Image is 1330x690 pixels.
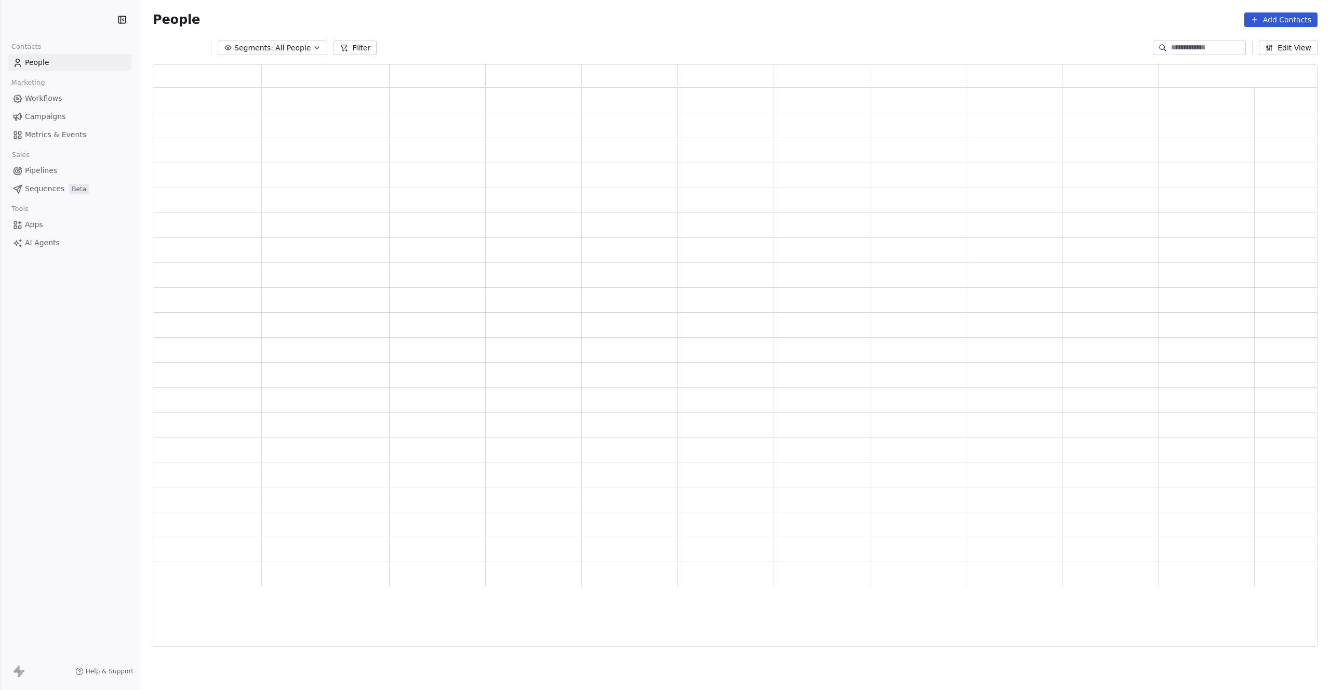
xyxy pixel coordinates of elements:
a: Apps [8,216,131,233]
a: Workflows [8,90,131,107]
span: Metrics & Events [25,129,86,140]
span: People [153,12,200,28]
span: Pipelines [25,165,57,176]
button: Edit View [1259,41,1318,55]
span: Tools [7,201,33,217]
a: People [8,54,131,71]
span: Segments: [234,43,273,54]
div: grid [153,88,1318,647]
button: Filter [334,41,377,55]
span: All People [275,43,311,54]
span: AI Agents [25,237,60,248]
a: Campaigns [8,108,131,125]
span: Sequences [25,183,64,194]
button: Add Contacts [1244,12,1318,27]
a: Help & Support [75,667,134,675]
span: Help & Support [86,667,134,675]
span: Marketing [7,75,49,90]
span: Beta [69,184,89,194]
a: Metrics & Events [8,126,131,143]
span: Campaigns [25,111,65,122]
span: Sales [7,147,34,163]
span: Contacts [7,39,46,55]
a: AI Agents [8,234,131,251]
span: Workflows [25,93,62,104]
span: Apps [25,219,43,230]
a: SequencesBeta [8,180,131,197]
a: Pipelines [8,162,131,179]
span: People [25,57,49,68]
